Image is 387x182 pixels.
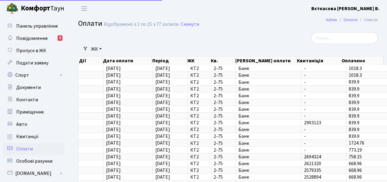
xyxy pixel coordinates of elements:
[106,119,121,126] span: [DATE]
[304,168,343,173] span: 2579335
[304,154,343,159] span: 2694324
[304,73,343,78] span: -
[106,106,121,113] span: [DATE]
[155,106,170,113] span: [DATE]
[106,133,121,140] span: [DATE]
[102,56,151,65] th: Дата оплати
[238,107,299,112] span: Банк
[16,60,48,66] span: Подати заявку
[349,119,359,126] span: 839.9
[58,35,63,41] div: 3
[155,113,170,119] span: [DATE]
[349,99,359,106] span: 839.9
[214,134,233,139] span: 2-75
[296,56,341,65] th: Квитаніція
[16,35,47,42] span: Повідомлення
[3,106,64,118] a: Приміщення
[155,174,170,180] span: [DATE]
[349,160,362,167] span: 668.96
[89,44,104,54] a: ЖК
[349,153,362,160] span: 758.15
[304,161,343,166] span: 2621320
[349,126,359,133] span: 839.9
[155,92,170,99] span: [DATE]
[3,81,64,94] a: Документи
[155,72,170,79] span: [DATE]
[155,65,170,72] span: [DATE]
[190,141,208,146] span: КТ2
[155,167,170,174] span: [DATE]
[3,94,64,106] a: Контакти
[214,114,233,118] span: 2-75
[190,107,208,112] span: КТ2
[3,69,64,81] a: Спорт
[214,161,233,166] span: 2-75
[3,143,64,155] a: Оплати
[190,80,208,85] span: КТ2
[349,86,359,92] span: 839.9
[349,174,362,180] span: 668.96
[311,32,378,44] input: Пошук...
[155,153,170,160] span: [DATE]
[21,3,64,14] span: Таун
[358,17,378,23] li: Список
[190,127,208,132] span: КТ2
[16,96,38,103] span: Контакти
[190,120,208,125] span: КТ2
[155,160,170,167] span: [DATE]
[317,14,387,26] nav: breadcrumb
[214,66,233,71] span: 2-75
[77,3,92,14] button: Переключити навігацію
[214,127,233,132] span: 2-75
[3,20,64,32] a: Панель управління
[106,167,121,174] span: [DATE]
[78,18,102,29] span: Оплати
[190,175,208,180] span: КТ2
[155,147,170,153] span: [DATE]
[210,56,235,65] th: Кв.
[235,56,296,65] th: [PERSON_NAME] оплати
[304,93,343,98] span: -
[3,57,64,69] a: Подати заявку
[190,93,208,98] span: КТ2
[106,86,121,92] span: [DATE]
[238,141,299,146] span: Банк
[78,56,102,65] th: Дії
[214,87,233,91] span: 2-75
[190,100,208,105] span: КТ2
[349,79,359,86] span: 839.9
[155,140,170,147] span: [DATE]
[238,127,299,132] span: Банк
[349,65,362,72] span: 1018.3
[238,66,299,71] span: Банк
[214,168,233,173] span: 2-75
[190,114,208,118] span: КТ2
[21,3,50,13] b: Комфорт
[304,134,343,139] span: -
[155,79,170,86] span: [DATE]
[304,66,343,71] span: -
[214,100,233,105] span: 2-75
[238,87,299,91] span: Банк
[106,160,121,167] span: [DATE]
[349,140,364,147] span: 1724.76
[326,17,337,23] a: Admin
[214,154,233,159] span: 2-75
[304,87,343,91] span: -
[106,174,121,180] span: [DATE]
[238,100,299,105] span: Банк
[3,45,64,57] a: Пропуск в ЖК
[311,5,380,12] a: Вєткасова [PERSON_NAME] В.
[190,134,208,139] span: КТ2
[155,126,170,133] span: [DATE]
[304,127,343,132] span: -
[349,72,362,79] span: 1018.3
[106,92,121,99] span: [DATE]
[238,175,299,180] span: Банк
[3,167,64,180] a: [DOMAIN_NAME]
[214,73,233,78] span: 2-75
[190,66,208,71] span: КТ2
[106,65,121,72] span: [DATE]
[190,87,208,91] span: КТ2
[214,120,233,125] span: 2-75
